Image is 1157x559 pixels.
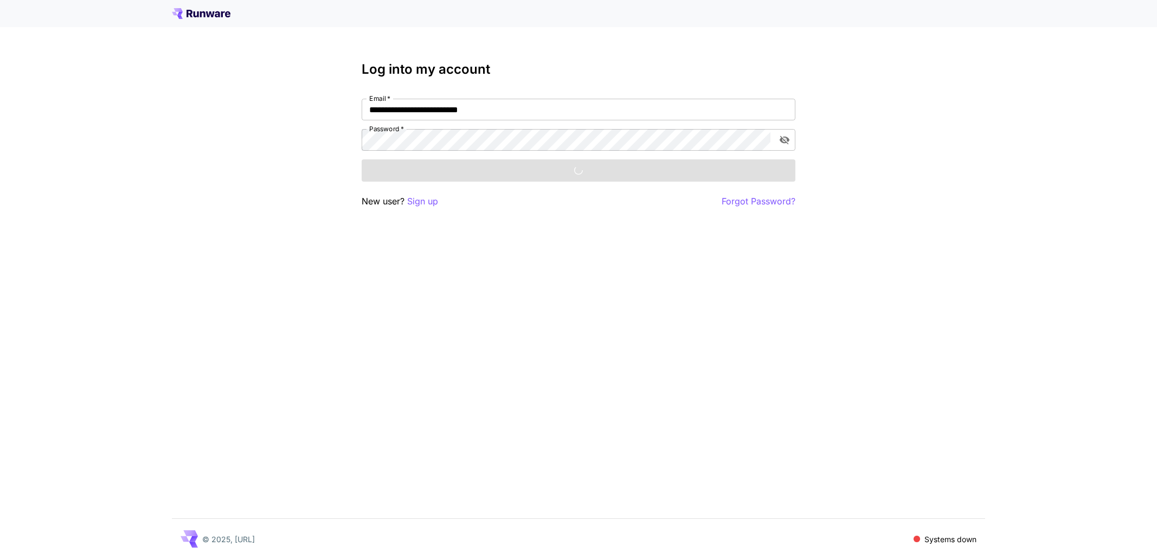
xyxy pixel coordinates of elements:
label: Password [369,124,404,133]
button: Sign up [407,195,438,208]
p: © 2025, [URL] [202,534,255,545]
p: New user? [362,195,438,208]
button: toggle password visibility [775,130,794,150]
label: Email [369,94,390,103]
button: Forgot Password? [722,195,795,208]
p: Systems down [924,534,976,545]
h3: Log into my account [362,62,795,77]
